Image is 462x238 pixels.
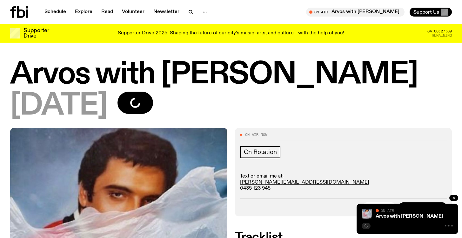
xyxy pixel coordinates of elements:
[432,34,452,37] span: Remaining
[71,8,96,17] a: Explore
[23,28,49,39] h3: Supporter Drive
[245,133,267,136] span: On Air Now
[410,8,452,17] button: Support Us
[118,8,148,17] a: Volunteer
[10,92,107,120] span: [DATE]
[118,31,344,36] p: Supporter Drive 2025: Shaping the future of our city’s music, arts, and culture - with the help o...
[150,8,183,17] a: Newsletter
[399,202,447,211] a: More Episodes
[427,30,452,33] span: 04:08:27:09
[240,146,281,158] a: On Rotation
[381,208,394,213] span: On Air
[306,8,405,17] button: On AirArvos with [PERSON_NAME]
[376,214,443,219] a: Arvos with [PERSON_NAME]
[41,8,70,17] a: Schedule
[244,149,277,156] span: On Rotation
[10,60,452,89] h1: Arvos with [PERSON_NAME]
[413,9,439,15] span: Support Us
[240,173,447,192] p: Text or email me at: 0435 123 945
[97,8,117,17] a: Read
[240,180,369,185] a: [PERSON_NAME][EMAIL_ADDRESS][DOMAIN_NAME]
[363,202,396,211] button: Tracklist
